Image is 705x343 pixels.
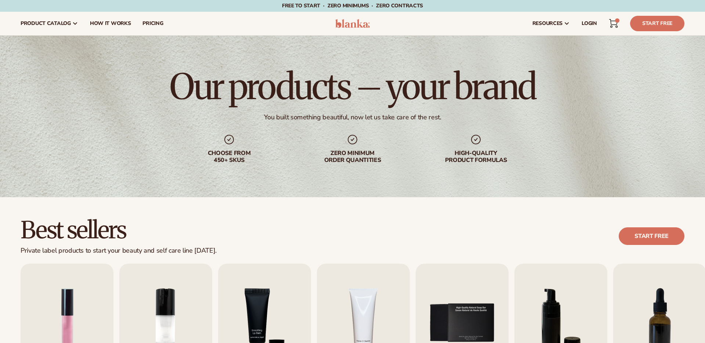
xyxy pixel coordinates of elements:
a: pricing [137,12,169,35]
img: logo [335,19,370,28]
a: resources [527,12,576,35]
div: Choose from 450+ Skus [182,150,276,164]
span: pricing [142,21,163,26]
span: Free to start · ZERO minimums · ZERO contracts [282,2,423,9]
a: Start Free [630,16,684,31]
div: High-quality product formulas [429,150,523,164]
div: Private label products to start your beauty and self care line [DATE]. [21,247,217,255]
a: Start free [619,227,684,245]
span: LOGIN [582,21,597,26]
h2: Best sellers [21,218,217,242]
h1: Our products – your brand [170,69,535,104]
span: How It Works [90,21,131,26]
div: You built something beautiful, now let us take care of the rest. [264,113,441,122]
div: Zero minimum order quantities [305,150,399,164]
a: LOGIN [576,12,603,35]
span: 1 [617,18,617,23]
a: product catalog [15,12,84,35]
span: resources [532,21,563,26]
a: How It Works [84,12,137,35]
span: product catalog [21,21,71,26]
